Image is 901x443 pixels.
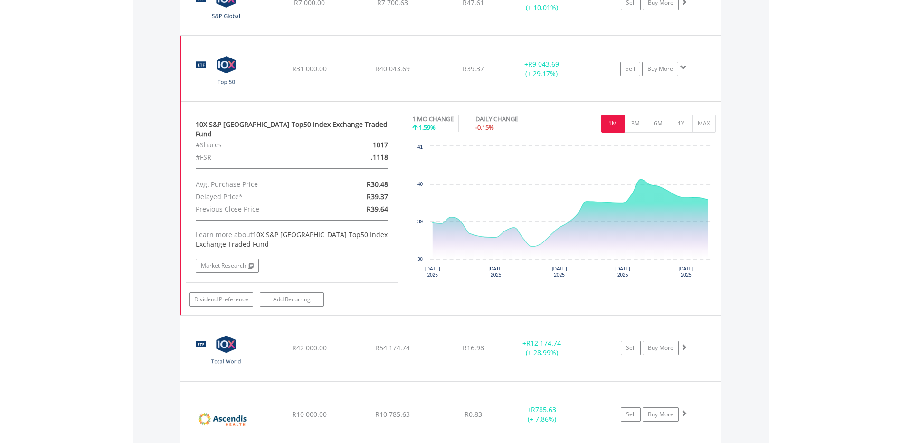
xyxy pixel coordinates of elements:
span: R785.63 [531,405,556,414]
span: R10 000.00 [292,410,327,419]
div: Avg. Purchase Price [189,178,326,191]
button: 3M [624,115,647,133]
text: [DATE] 2025 [425,266,440,278]
a: Sell [620,62,640,76]
text: 39 [417,219,423,224]
div: + (+ 28.99%) [506,338,578,357]
span: R31 000.00 [292,64,327,73]
img: EQU.ZA.CTOP50.png [186,48,267,98]
a: Buy More [643,341,679,355]
a: Buy More [642,62,678,76]
div: 1 MO CHANGE [412,115,454,124]
a: Sell [621,407,641,422]
span: 1.59% [419,123,436,132]
div: Delayed Price* [189,191,326,203]
span: -0.15% [475,123,494,132]
span: R0.83 [465,410,482,419]
div: .1118 [326,151,395,164]
text: 41 [417,144,423,150]
span: R40 043.69 [375,64,410,73]
div: + (+ 7.86%) [506,405,578,424]
a: Add Recurring [260,292,324,307]
span: R42 000.00 [292,343,327,352]
text: [DATE] 2025 [552,266,567,278]
a: Market Research [196,259,259,273]
button: 1Y [670,115,693,133]
text: [DATE] 2025 [679,266,694,278]
button: 6M [647,115,670,133]
div: Previous Close Price [189,203,326,215]
span: R10 785.63 [375,410,410,419]
span: R9 043.69 [528,59,559,68]
span: R39.64 [367,204,388,213]
span: R39.37 [463,64,484,73]
svg: Interactive chart [412,142,715,284]
text: [DATE] 2025 [488,266,503,278]
div: Learn more about [196,230,389,249]
div: 10X S&P [GEOGRAPHIC_DATA] Top50 Index Exchange Traded Fund [196,120,389,139]
div: + (+ 29.17%) [506,59,577,78]
span: R54 174.74 [375,343,410,352]
a: Sell [621,341,641,355]
img: EQU.ZA.GLOBAL.png [185,327,267,378]
div: DAILY CHANGE [475,115,551,124]
span: R16.98 [463,343,484,352]
button: 1M [601,115,625,133]
span: R30.48 [367,180,388,189]
button: MAX [692,115,716,133]
div: #Shares [189,139,326,151]
text: 38 [417,257,423,262]
span: 10X S&P [GEOGRAPHIC_DATA] Top50 Index Exchange Traded Fund [196,230,388,249]
text: [DATE] 2025 [615,266,630,278]
span: R12 174.74 [526,338,561,347]
div: #FSR [189,151,326,164]
text: 40 [417,182,423,187]
div: 1017 [326,139,395,151]
a: Dividend Preference [189,292,253,307]
a: Buy More [643,407,679,422]
span: R39.37 [367,192,388,201]
div: Chart. Highcharts interactive chart. [412,142,716,284]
